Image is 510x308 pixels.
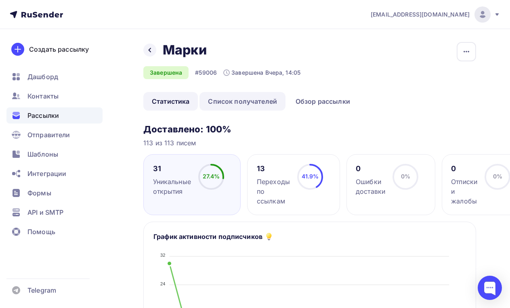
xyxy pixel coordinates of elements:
span: Шаблоны [27,149,58,159]
span: 0% [493,173,502,180]
div: Создать рассылку [29,44,89,54]
div: 113 из 113 писем [143,138,476,148]
div: Завершена [143,66,189,79]
a: Статистика [143,92,198,111]
div: Переходы по ссылкам [257,177,290,206]
a: [EMAIL_ADDRESS][DOMAIN_NAME] [371,6,500,23]
div: Отписки и жалобы [451,177,477,206]
span: Отправители [27,130,70,140]
div: 0 [356,164,385,174]
span: [EMAIL_ADDRESS][DOMAIN_NAME] [371,10,470,19]
span: Формы [27,188,51,198]
div: #59006 [195,69,217,77]
a: Список получателей [199,92,285,111]
a: Обзор рассылки [287,92,359,111]
div: Завершена Вчера, 14:05 [223,69,300,77]
span: Дашборд [27,72,58,82]
h3: Доставлено: 100% [143,124,476,135]
h2: Марки [163,42,207,58]
div: 13 [257,164,290,174]
a: Контакты [6,88,103,104]
a: Дашборд [6,69,103,85]
span: API и SMTP [27,207,63,217]
h5: График активности подписчиков [153,232,262,241]
tspan: 32 [160,253,166,258]
span: 0% [401,173,410,180]
span: Рассылки [27,111,59,120]
div: Уникальные открытия [153,177,191,196]
span: Помощь [27,227,55,237]
span: 41.9% [302,173,319,180]
a: Шаблоны [6,146,103,162]
a: Формы [6,185,103,201]
div: Ошибки доставки [356,177,385,196]
span: Контакты [27,91,59,101]
span: Интеграции [27,169,66,178]
tspan: 24 [160,281,166,286]
span: 27.4% [203,173,220,180]
a: Рассылки [6,107,103,124]
a: Отправители [6,127,103,143]
div: 0 [451,164,477,174]
div: 31 [153,164,191,174]
span: Telegram [27,285,56,295]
